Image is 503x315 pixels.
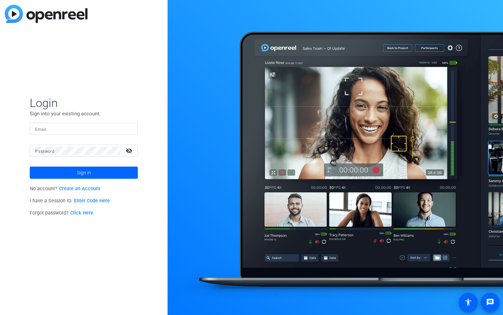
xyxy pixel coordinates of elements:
mat-icon: message [486,298,494,306]
a: Click Here [70,210,93,216]
p: Sign into your existing account. [30,110,138,117]
img: blue-gradient.svg [5,5,87,23]
input: Enter Email Address [35,125,132,133]
mat-label: Password [35,149,54,154]
span: No account? [30,186,100,192]
span: Forgot password? [30,210,93,216]
span: Sign in [77,164,91,181]
mat-label: Email [35,127,46,132]
a: Enter Code Here [74,198,110,204]
button: Sign in [30,167,138,179]
a: Create an Account [59,186,100,192]
mat-icon: accessibility [464,298,472,306]
mat-icon: visibility_off [122,146,138,155]
span: I have a Session ID. [30,198,110,204]
span: Login [30,96,138,110]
